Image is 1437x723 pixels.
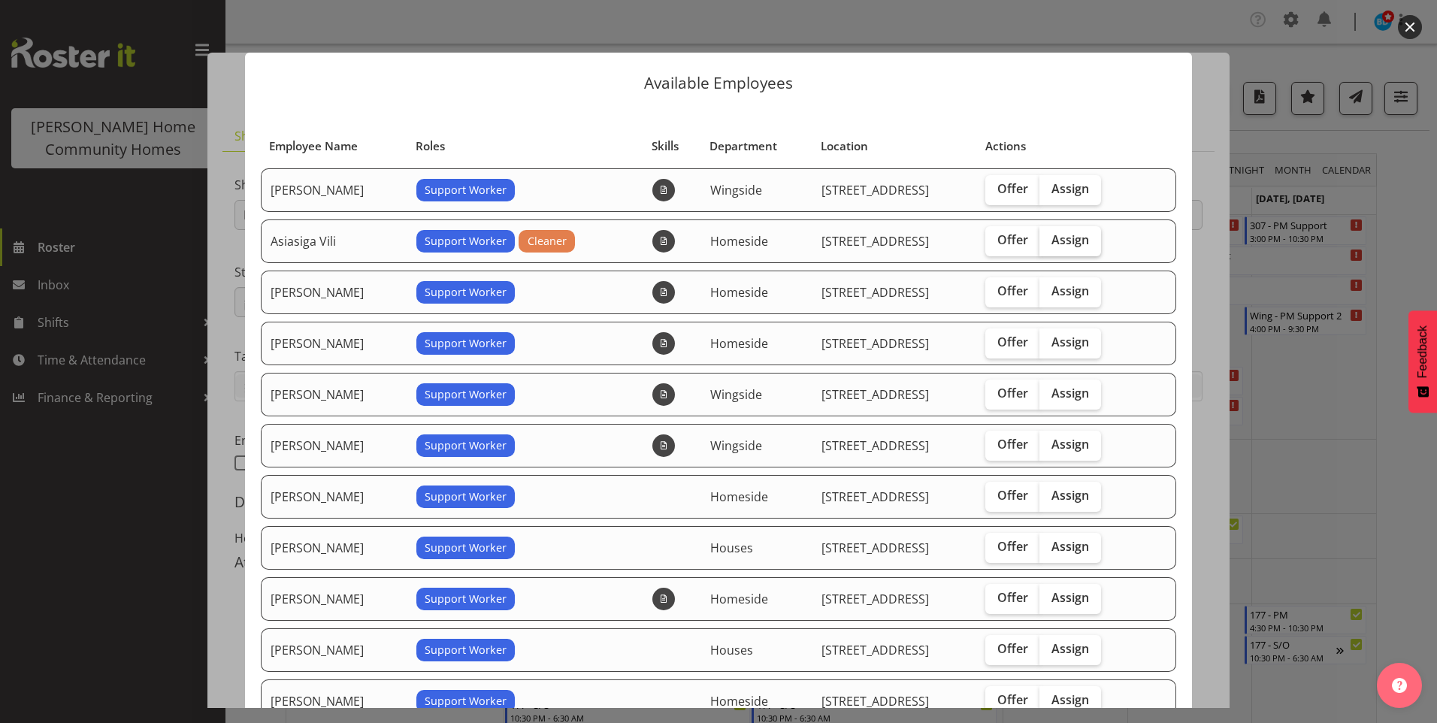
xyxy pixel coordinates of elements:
span: [STREET_ADDRESS] [821,233,929,250]
span: Support Worker [425,437,507,454]
span: [STREET_ADDRESS] [821,284,929,301]
span: Support Worker [425,642,507,658]
span: Houses [710,540,753,556]
span: Support Worker [425,489,507,505]
span: Offer [997,437,1028,452]
span: Offer [997,232,1028,247]
span: Offer [997,283,1028,298]
span: [STREET_ADDRESS] [821,489,929,505]
span: Homeside [710,233,768,250]
span: Assign [1051,590,1089,605]
span: [STREET_ADDRESS] [821,437,929,454]
span: [STREET_ADDRESS] [821,591,929,607]
span: Assign [1051,539,1089,554]
span: Support Worker [425,182,507,198]
td: Asiasiga Vili [261,219,407,263]
span: Support Worker [425,693,507,709]
span: Offer [997,692,1028,707]
td: [PERSON_NAME] [261,168,407,212]
span: Assign [1051,283,1089,298]
div: Actions [985,138,1143,155]
span: Offer [997,641,1028,656]
span: Feedback [1416,325,1429,378]
td: [PERSON_NAME] [261,475,407,519]
span: Wingside [710,182,762,198]
span: Offer [997,181,1028,196]
span: Offer [997,539,1028,554]
span: Support Worker [425,284,507,301]
span: Homeside [710,693,768,709]
span: Assign [1051,232,1089,247]
span: Homeside [710,591,768,607]
span: Offer [997,334,1028,349]
span: Assign [1051,488,1089,503]
button: Feedback - Show survey [1408,310,1437,413]
span: Wingside [710,386,762,403]
div: Department [709,138,803,155]
span: Offer [997,386,1028,401]
td: [PERSON_NAME] [261,322,407,365]
span: Homeside [710,284,768,301]
div: Skills [652,138,692,155]
td: [PERSON_NAME] [261,373,407,416]
span: Assign [1051,641,1089,656]
span: [STREET_ADDRESS] [821,693,929,709]
span: Support Worker [425,540,507,556]
span: Homeside [710,489,768,505]
span: Support Worker [425,335,507,352]
span: Assign [1051,386,1089,401]
span: [STREET_ADDRESS] [821,335,929,352]
span: [STREET_ADDRESS] [821,642,929,658]
span: Homeside [710,335,768,352]
span: Cleaner [528,233,567,250]
span: Assign [1051,437,1089,452]
span: Houses [710,642,753,658]
div: Employee Name [269,138,398,155]
div: Roles [416,138,634,155]
span: Support Worker [425,386,507,403]
span: Offer [997,590,1028,605]
span: Assign [1051,334,1089,349]
td: [PERSON_NAME] [261,577,407,621]
span: [STREET_ADDRESS] [821,386,929,403]
span: Assign [1051,692,1089,707]
p: Available Employees [260,75,1177,91]
td: [PERSON_NAME] [261,424,407,467]
td: [PERSON_NAME] [261,628,407,672]
span: Assign [1051,181,1089,196]
td: [PERSON_NAME] [261,526,407,570]
span: Wingside [710,437,762,454]
span: Support Worker [425,591,507,607]
span: [STREET_ADDRESS] [821,540,929,556]
td: [PERSON_NAME] [261,271,407,314]
span: Offer [997,488,1028,503]
span: [STREET_ADDRESS] [821,182,929,198]
img: help-xxl-2.png [1392,678,1407,693]
td: [PERSON_NAME] [261,679,407,723]
span: Support Worker [425,233,507,250]
div: Location [821,138,968,155]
